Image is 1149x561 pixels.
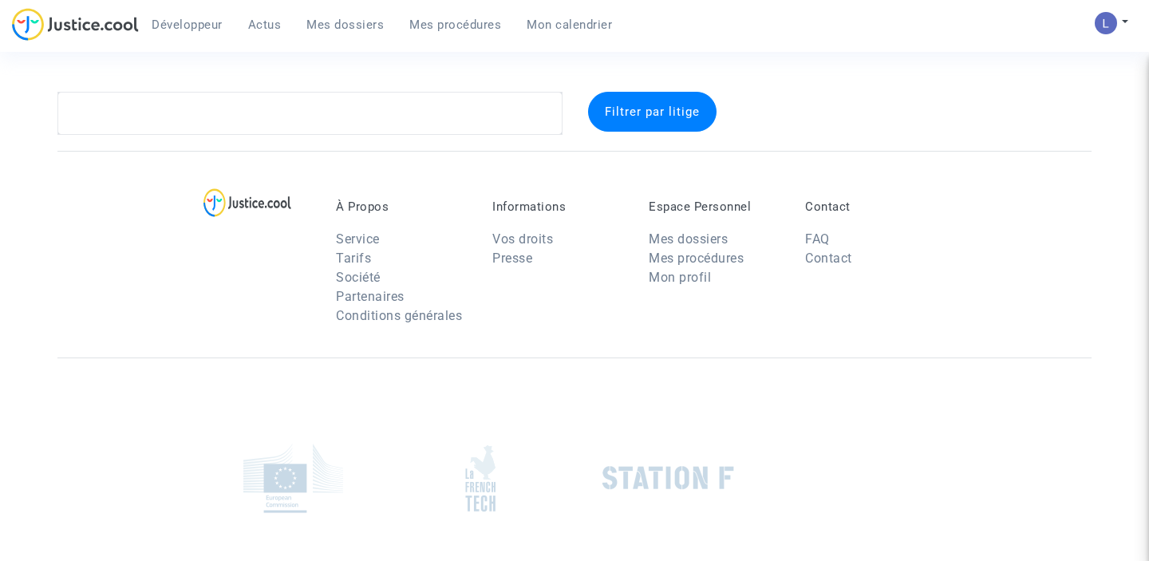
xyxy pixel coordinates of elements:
a: Mon profil [649,270,711,285]
a: FAQ [805,231,830,247]
a: Mes procédures [397,13,514,37]
a: Actus [235,13,294,37]
img: AATXAJzI13CaqkJmx-MOQUbNyDE09GJ9dorwRvFSQZdH=s96-c [1095,12,1117,34]
a: Mes dossiers [649,231,728,247]
span: Développeur [152,18,223,32]
span: Mes procédures [409,18,501,32]
a: Développeur [139,13,235,37]
a: Vos droits [492,231,553,247]
a: Partenaires [336,289,405,304]
a: Mon calendrier [514,13,625,37]
a: Mes procédures [649,251,744,266]
a: Mes dossiers [294,13,397,37]
span: Mon calendrier [527,18,612,32]
a: Contact [805,251,852,266]
p: Informations [492,200,625,214]
a: Tarifs [336,251,371,266]
img: stationf.png [602,466,734,490]
img: europe_commision.png [243,444,343,513]
span: Actus [248,18,282,32]
a: Conditions générales [336,308,462,323]
img: jc-logo.svg [12,8,139,41]
p: À Propos [336,200,468,214]
span: Mes dossiers [306,18,384,32]
img: french_tech.png [465,444,496,512]
a: Service [336,231,380,247]
img: logo-lg.svg [203,188,292,217]
a: Société [336,270,381,285]
span: Filtrer par litige [605,105,700,119]
p: Espace Personnel [649,200,781,214]
p: Contact [805,200,938,214]
a: Presse [492,251,532,266]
